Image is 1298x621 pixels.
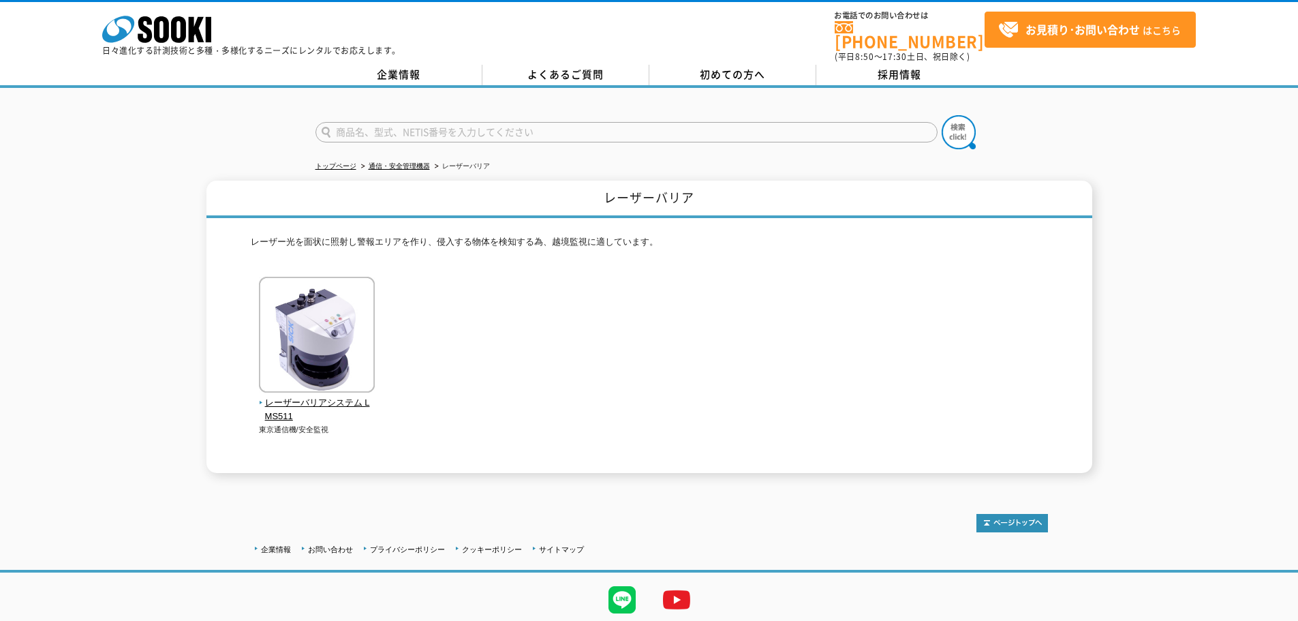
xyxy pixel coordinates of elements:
span: (平日 ～ 土日、祝日除く) [835,50,970,63]
a: 通信・安全管理機器 [369,162,430,170]
span: はこちら [998,20,1181,40]
p: 東京通信機/安全監視 [259,424,375,436]
a: お問い合わせ [308,545,353,554]
span: レーザーバリアシステム LMS511 [259,396,375,425]
img: レーザーバリアシステム LMS511 [259,277,375,396]
a: [PHONE_NUMBER] [835,21,985,49]
a: 企業情報 [315,65,482,85]
a: よくあるご質問 [482,65,649,85]
span: お電話でのお問い合わせは [835,12,985,20]
img: btn_search.png [942,115,976,149]
span: 17:30 [882,50,907,63]
a: クッキーポリシー [462,545,522,554]
a: サイトマップ [539,545,584,554]
li: レーザーバリア [432,160,490,174]
a: プライバシーポリシー [370,545,445,554]
p: レーザー光を面状に照射し警報エリアを作り、侵入する物体を検知する為、越境監視に適しています。 [251,235,1048,256]
a: 初めての方へ [649,65,816,85]
a: お見積り･お問い合わせはこちら [985,12,1196,48]
a: 採用情報 [816,65,983,85]
a: 企業情報 [261,545,291,554]
span: 8:50 [855,50,874,63]
a: トップページ [315,162,356,170]
a: レーザーバリアシステム LMS511 [259,383,375,424]
p: 日々進化する計測技術と多種・多様化するニーズにレンタルでお応えします。 [102,46,401,55]
img: トップページへ [976,514,1048,532]
h1: レーザーバリア [206,181,1092,218]
span: 初めての方へ [700,67,765,82]
input: 商品名、型式、NETIS番号を入力してください [315,122,938,142]
strong: お見積り･お問い合わせ [1025,21,1140,37]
